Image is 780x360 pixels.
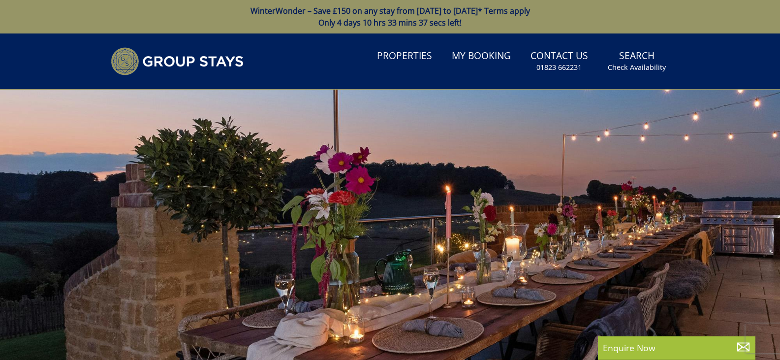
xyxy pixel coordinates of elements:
[604,45,670,77] a: SearchCheck Availability
[603,341,750,354] p: Enquire Now
[373,45,436,67] a: Properties
[527,45,592,77] a: Contact Us01823 662231
[448,45,515,67] a: My Booking
[318,17,462,28] span: Only 4 days 10 hrs 33 mins 37 secs left!
[111,47,244,75] img: Group Stays
[536,63,582,72] small: 01823 662231
[608,63,666,72] small: Check Availability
